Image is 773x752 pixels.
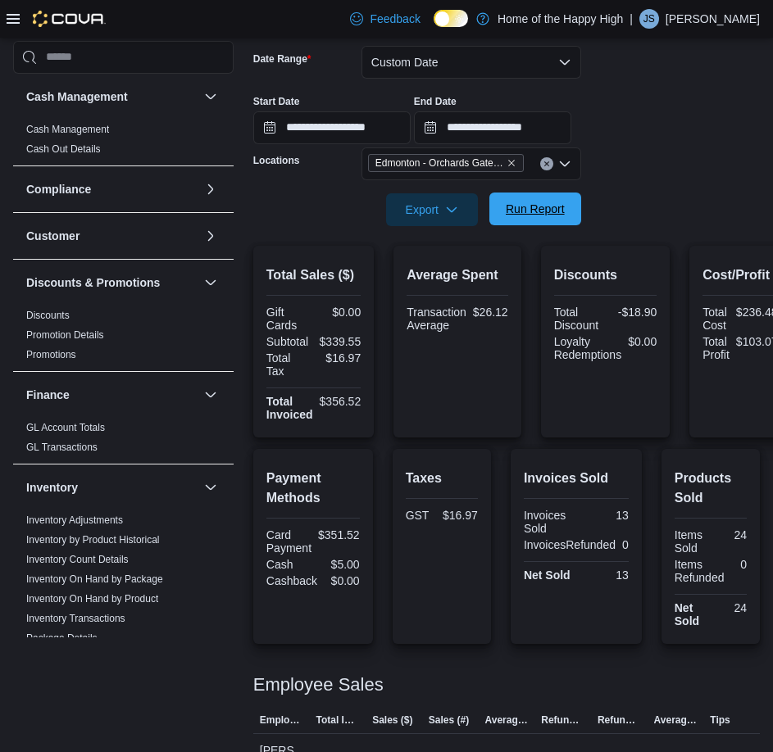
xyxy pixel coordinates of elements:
[361,46,581,79] button: Custom Date
[26,88,198,105] button: Cash Management
[654,713,698,727] span: Average Refund
[26,143,101,156] span: Cash Out Details
[26,442,98,453] a: GL Transactions
[714,601,747,614] div: 24
[26,348,76,361] span: Promotions
[266,574,317,587] div: Cashback
[372,713,412,727] span: Sales ($)
[639,9,659,29] div: Jesse Singh
[201,179,221,199] button: Compliance
[26,274,160,291] h3: Discounts & Promotions
[26,328,104,342] span: Promotion Details
[507,158,516,168] button: Remove Edmonton - Orchards Gate - Fire & Flower from selection in this group
[26,553,129,566] span: Inventory Count Details
[253,52,311,66] label: Date Range
[730,558,747,571] div: 0
[370,11,420,27] span: Feedback
[485,713,529,727] span: Average Sale
[554,306,602,332] div: Total Discount
[26,514,123,526] a: Inventory Adjustments
[630,9,633,29] p: |
[26,573,163,586] span: Inventory On Hand by Package
[13,418,234,464] div: Finance
[324,574,360,587] div: $0.00
[26,612,125,625] span: Inventory Transactions
[414,111,571,144] input: Press the down key to open a popover containing a calendar.
[675,601,699,627] strong: Net Sold
[26,228,198,244] button: Customer
[26,329,104,341] a: Promotion Details
[524,509,573,535] div: Invoices Sold
[201,385,221,405] button: Finance
[253,95,300,108] label: Start Date
[498,9,623,29] p: Home of the Happy High
[675,528,707,555] div: Items Sold
[558,157,571,170] button: Open list of options
[580,569,629,582] div: 13
[406,509,436,522] div: GST
[266,528,311,555] div: Card Payment
[414,95,457,108] label: End Date
[253,111,411,144] input: Press the down key to open a popover containing a calendar.
[201,226,221,246] button: Customer
[26,309,70,322] span: Discounts
[407,306,466,332] div: Transaction Average
[598,713,641,727] span: Refunds (#)
[368,154,524,172] span: Edmonton - Orchards Gate - Fire & Flower
[506,201,565,217] span: Run Report
[386,193,478,226] button: Export
[26,387,70,403] h3: Finance
[675,469,747,508] h2: Products Sold
[703,306,730,332] div: Total Cost
[266,265,361,285] h2: Total Sales ($)
[703,335,730,361] div: Total Profit
[26,310,70,321] a: Discounts
[608,306,657,319] div: -$18.90
[540,157,553,170] button: Clear input
[524,469,629,488] h2: Invoices Sold
[580,509,629,522] div: 13
[622,538,629,551] div: 0
[266,395,313,421] strong: Total Invoiced
[26,533,160,546] span: Inventory by Product Historical
[318,528,360,541] div: $351.52
[26,534,160,546] a: Inventory by Product Historical
[710,713,730,727] span: Tips
[13,306,234,371] div: Discounts & Promotions
[26,181,198,197] button: Compliance
[33,11,106,27] img: Cova
[26,228,80,244] h3: Customer
[26,632,98,645] span: Package Details
[26,593,158,605] a: Inventory On Hand by Product
[316,306,361,319] div: $0.00
[554,335,622,361] div: Loyalty Redemptions
[316,558,360,571] div: $5.00
[643,9,655,29] span: JS
[266,558,310,571] div: Cash
[541,713,584,727] span: Refunds ($)
[443,509,478,522] div: $16.97
[26,514,123,527] span: Inventory Adjustments
[396,193,468,226] span: Export
[253,675,384,695] h3: Employee Sales
[266,351,311,378] div: Total Tax
[26,387,198,403] button: Finance
[554,265,657,285] h2: Discounts
[26,124,109,135] a: Cash Management
[375,155,503,171] span: Edmonton - Orchards Gate - Fire & Flower
[26,613,125,624] a: Inventory Transactions
[343,2,426,35] a: Feedback
[26,441,98,454] span: GL Transactions
[316,713,359,727] span: Total Invoiced
[26,181,91,197] h3: Compliance
[434,10,468,27] input: Dark Mode
[407,265,507,285] h2: Average Spent
[26,592,158,605] span: Inventory On Hand by Product
[628,335,657,348] div: $0.00
[429,713,469,727] span: Sales (#)
[26,479,198,496] button: Inventory
[714,528,747,541] div: 24
[666,9,760,29] p: [PERSON_NAME]
[26,554,129,565] a: Inventory Count Details
[266,335,311,348] div: Subtotal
